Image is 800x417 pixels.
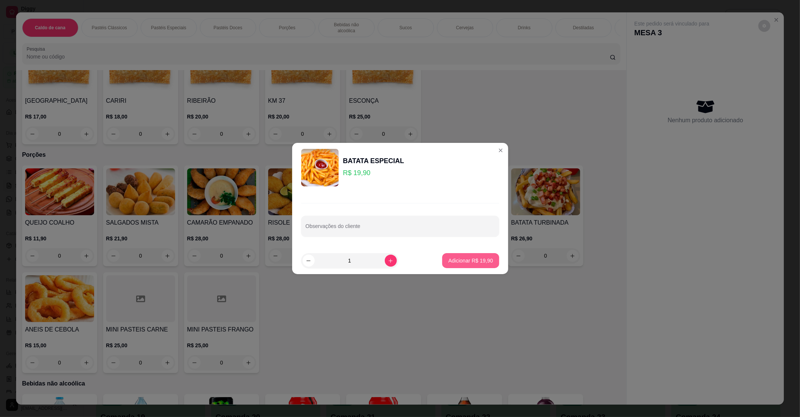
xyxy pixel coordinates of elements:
p: Adicionar R$ 19,90 [448,257,493,264]
button: Adicionar R$ 19,90 [442,253,499,268]
p: R$ 19,90 [343,168,404,178]
button: decrease-product-quantity [303,255,315,267]
div: BATATA ESPECIAL [343,156,404,166]
button: increase-product-quantity [385,255,397,267]
img: product-image [301,149,339,186]
input: Observações do cliente [306,225,495,233]
button: Close [495,144,507,156]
